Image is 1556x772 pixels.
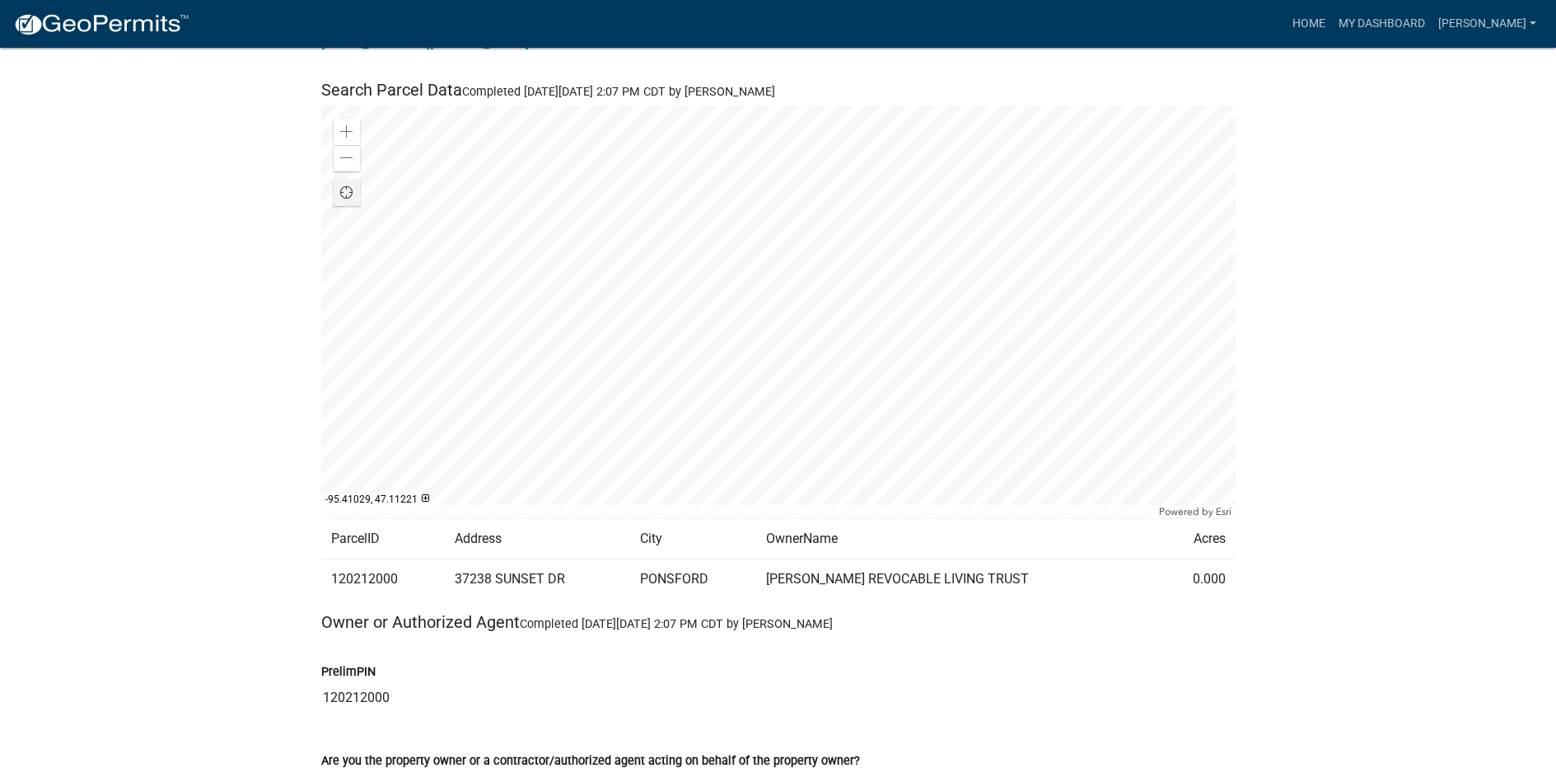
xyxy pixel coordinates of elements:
[1155,505,1236,518] div: Powered by
[445,518,631,559] td: Address
[520,617,833,631] span: Completed [DATE][DATE] 2:07 PM CDT by [PERSON_NAME]
[756,559,1160,599] td: [PERSON_NAME] REVOCABLE LIVING TRUST
[756,518,1160,559] td: OwnerName
[334,119,360,145] div: Zoom in
[334,180,360,206] div: Find my location
[630,559,756,599] td: PONSFORD
[321,667,376,678] label: PrelimPIN
[321,80,1236,100] h5: Search Parcel Data
[445,559,631,599] td: 37238 SUNSET DR
[1332,8,1432,40] a: My Dashboard
[321,518,445,559] td: ParcelID
[321,612,1236,632] h5: Owner or Authorized Agent
[1160,518,1235,559] td: Acres
[1432,8,1543,40] a: [PERSON_NAME]
[321,559,445,599] td: 120212000
[1216,506,1231,517] a: Esri
[1286,8,1332,40] a: Home
[1160,559,1235,599] td: 0.000
[462,85,775,99] span: Completed [DATE][DATE] 2:07 PM CDT by [PERSON_NAME]
[334,145,360,171] div: Zoom out
[321,756,860,767] label: Are you the property owner or a contractor/authorized agent acting on behalf of the property owner?
[321,35,529,51] a: [EMAIL_ADDRESS][DOMAIN_NAME]
[630,518,756,559] td: City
